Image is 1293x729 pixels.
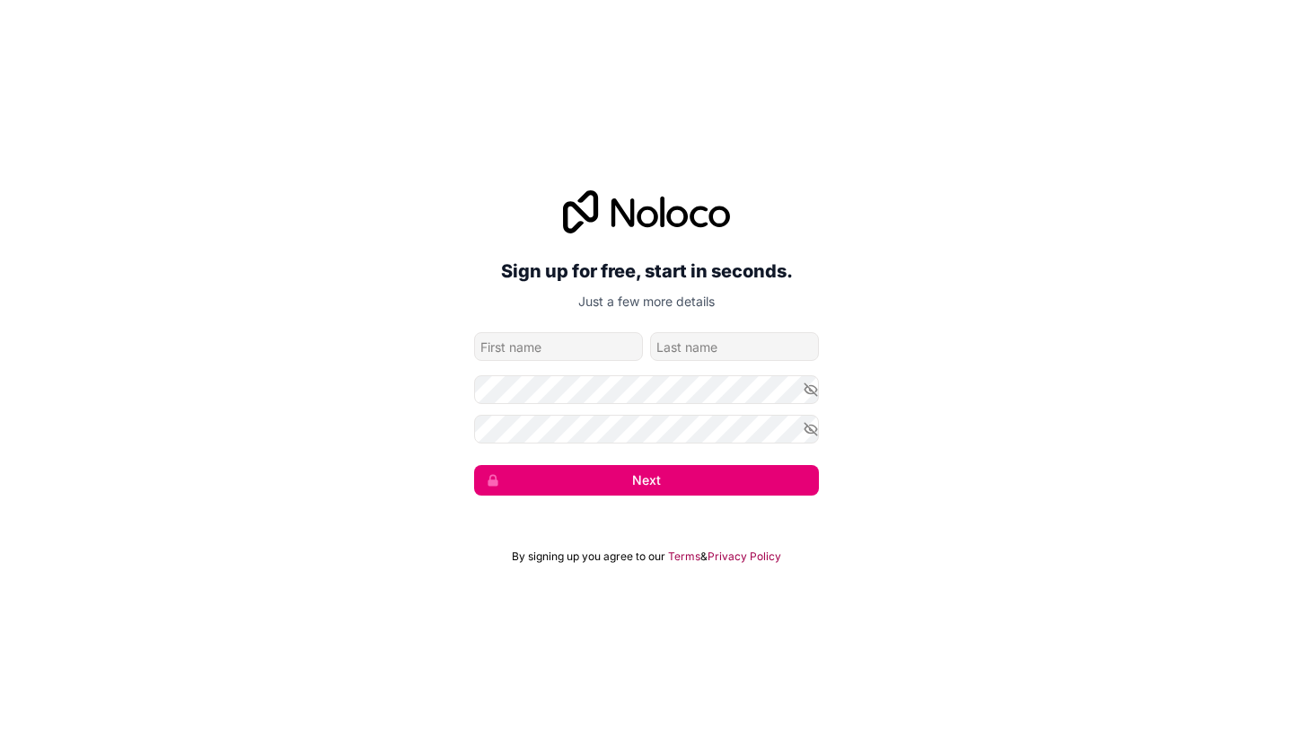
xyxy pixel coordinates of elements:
[474,332,643,361] input: given-name
[700,549,708,564] span: &
[708,549,781,564] a: Privacy Policy
[650,332,819,361] input: family-name
[668,549,700,564] a: Terms
[474,293,819,311] p: Just a few more details
[474,415,819,444] input: Confirm password
[474,255,819,287] h2: Sign up for free, start in seconds.
[474,375,819,404] input: Password
[512,549,665,564] span: By signing up you agree to our
[474,465,819,496] button: Next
